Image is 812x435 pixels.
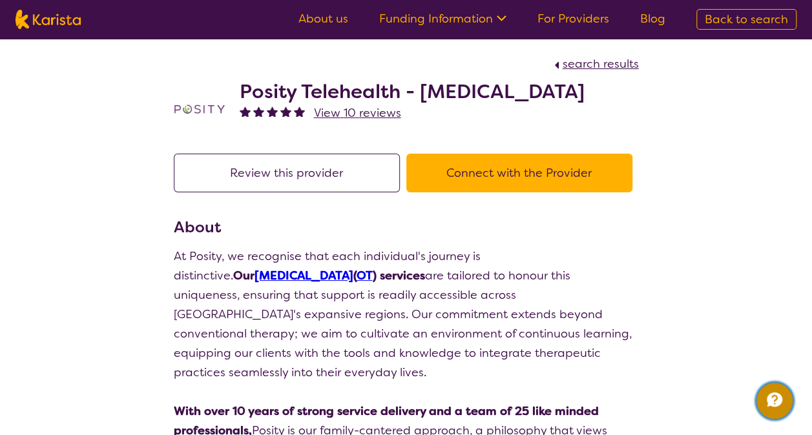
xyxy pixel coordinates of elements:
[280,106,291,117] img: fullstar
[174,154,400,192] button: Review this provider
[255,268,353,283] a: [MEDICAL_DATA]
[240,80,585,103] h2: Posity Telehealth - [MEDICAL_DATA]
[640,11,665,26] a: Blog
[233,268,425,283] strong: Our ( ) services
[756,383,793,419] button: Channel Menu
[253,106,264,117] img: fullstar
[267,106,278,117] img: fullstar
[174,83,225,135] img: t1bslo80pcylnzwjhndq.png
[174,165,406,181] a: Review this provider
[174,247,639,382] p: At Posity, we recognise that each individual's journey is distinctive. are tailored to honour thi...
[314,103,401,123] a: View 10 reviews
[240,106,251,117] img: fullstar
[174,216,639,239] h3: About
[16,10,81,29] img: Karista logo
[705,12,788,27] span: Back to search
[379,11,506,26] a: Funding Information
[406,165,639,181] a: Connect with the Provider
[314,105,401,121] span: View 10 reviews
[551,56,639,72] a: search results
[294,106,305,117] img: fullstar
[406,154,632,192] button: Connect with the Provider
[537,11,609,26] a: For Providers
[357,268,373,283] a: OT
[696,9,796,30] a: Back to search
[298,11,348,26] a: About us
[563,56,639,72] span: search results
